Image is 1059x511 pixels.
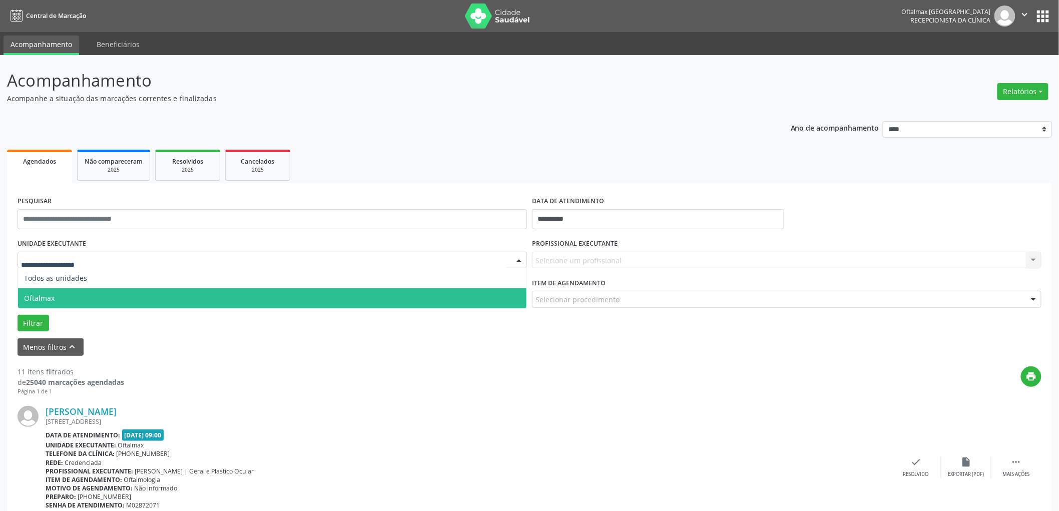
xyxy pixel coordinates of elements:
a: Beneficiários [90,36,147,53]
div: Mais ações [1003,471,1030,478]
p: Ano de acompanhamento [791,121,879,134]
div: 2025 [233,166,283,174]
a: Central de Marcação [7,8,86,24]
div: Resolvido [903,471,929,478]
p: Acompanhe a situação das marcações correntes e finalizadas [7,93,739,104]
span: Oftalmax [24,293,55,303]
b: Item de agendamento: [46,475,122,484]
span: Selecionar procedimento [536,294,620,305]
div: 2025 [85,166,143,174]
label: UNIDADE EXECUTANTE [18,236,86,252]
p: Acompanhamento [7,68,739,93]
label: Item de agendamento [532,275,606,291]
span: Recepcionista da clínica [911,16,991,25]
div: Exportar (PDF) [948,471,984,478]
span: Todos as unidades [24,273,87,283]
i: check [911,456,922,467]
i: insert_drive_file [961,456,972,467]
i: keyboard_arrow_up [67,341,78,352]
button: Menos filtroskeyboard_arrow_up [18,338,84,356]
button: Relatórios [997,83,1048,100]
i:  [1011,456,1022,467]
button: print [1021,366,1041,387]
span: Agendados [23,157,56,166]
div: 11 itens filtrados [18,366,124,377]
span: M02872071 [127,501,160,509]
label: DATA DE ATENDIMENTO [532,194,604,209]
label: PESQUISAR [18,194,52,209]
div: [STREET_ADDRESS] [46,417,891,426]
span: [DATE] 09:00 [122,429,164,441]
span: Resolvidos [172,157,203,166]
b: Profissional executante: [46,467,133,475]
b: Data de atendimento: [46,431,120,439]
b: Senha de atendimento: [46,501,125,509]
div: de [18,377,124,387]
div: Oftalmax [GEOGRAPHIC_DATA] [902,8,991,16]
span: [PHONE_NUMBER] [78,492,132,501]
strong: 25040 marcações agendadas [26,377,124,387]
b: Motivo de agendamento: [46,484,133,492]
b: Unidade executante: [46,441,116,449]
span: Oftalmax [118,441,144,449]
button:  [1015,6,1034,27]
span: Não informado [135,484,178,492]
button: apps [1034,8,1052,25]
span: Oftalmologia [124,475,161,484]
span: Credenciada [65,458,102,467]
span: Cancelados [241,157,275,166]
a: [PERSON_NAME] [46,406,117,417]
img: img [18,406,39,427]
i:  [1019,9,1030,20]
span: [PHONE_NUMBER] [117,449,170,458]
b: Rede: [46,458,63,467]
button: Filtrar [18,315,49,332]
b: Telefone da clínica: [46,449,115,458]
span: Central de Marcação [26,12,86,20]
div: Página 1 de 1 [18,387,124,396]
div: 2025 [163,166,213,174]
img: img [994,6,1015,27]
span: [PERSON_NAME] | Geral e Plastico Ocular [135,467,254,475]
i: print [1026,371,1037,382]
b: Preparo: [46,492,76,501]
a: Acompanhamento [4,36,79,55]
span: Não compareceram [85,157,143,166]
label: PROFISSIONAL EXECUTANTE [532,236,618,252]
